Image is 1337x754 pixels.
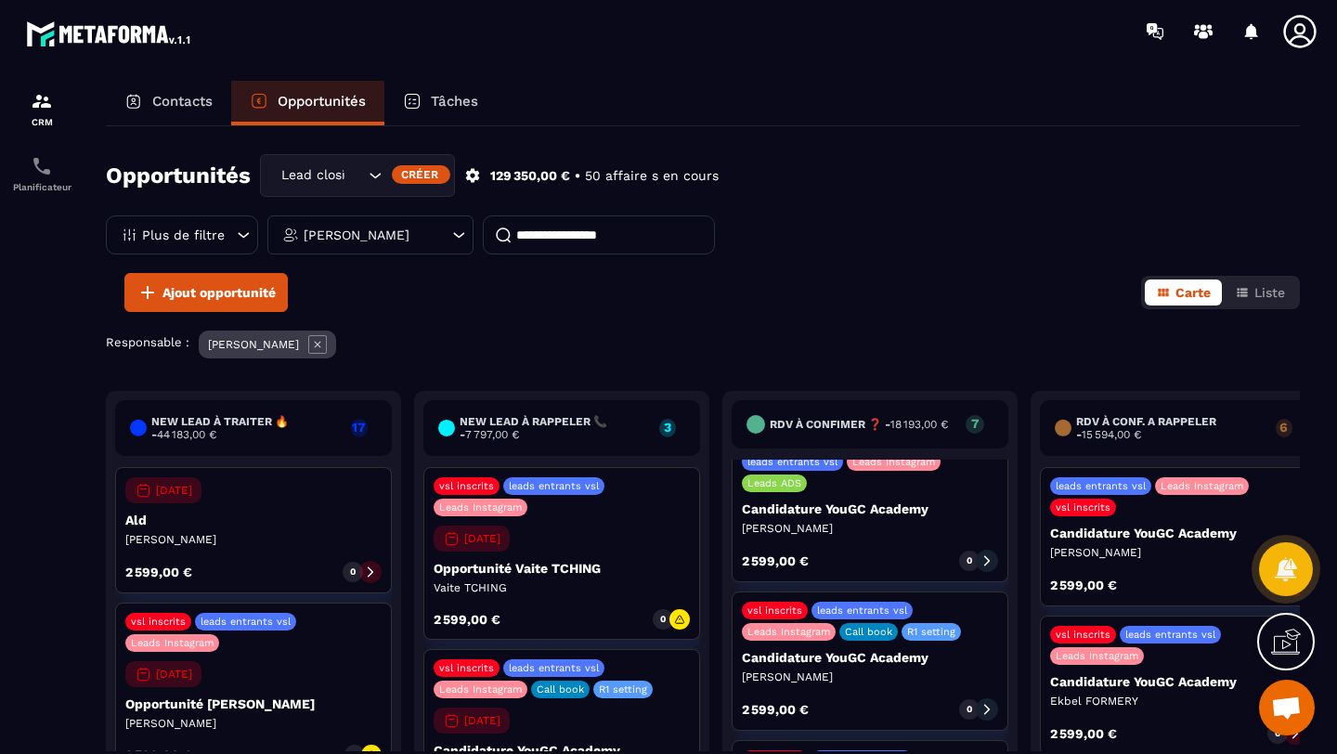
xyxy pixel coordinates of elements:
p: • [575,167,580,185]
p: Leads Instagram [852,456,935,468]
a: Opportunités [231,81,384,125]
p: 2 599,00 € [1050,727,1117,740]
p: 2 599,00 € [434,613,500,626]
p: [DATE] [156,484,192,497]
p: [DATE] [464,532,500,545]
p: 0 [660,613,666,626]
p: [PERSON_NAME] [125,532,382,547]
h2: Opportunités [106,157,251,194]
p: vsl inscrits [1056,501,1110,513]
a: Contacts [106,81,231,125]
p: Ekbel FORMERY [1050,694,1306,708]
p: Leads ADS [747,477,801,489]
img: scheduler [31,155,53,177]
span: 44 183,00 € [157,428,216,441]
p: vsl inscrits [131,616,186,628]
input: Search for option [345,165,364,186]
p: [PERSON_NAME] [742,669,998,684]
p: Vaite TCHING [434,580,690,595]
p: 3 [659,421,676,434]
span: Liste [1254,285,1285,300]
p: Ald [125,513,382,527]
p: Leads Instagram [131,637,214,649]
p: [PERSON_NAME] [304,228,409,241]
a: Tâches [384,81,497,125]
p: Leads Instagram [1161,480,1243,492]
span: 18 193,00 € [890,418,948,431]
p: 0 [1275,727,1280,740]
p: [DATE] [464,714,500,727]
p: CRM [5,117,79,127]
p: 2 599,00 € [125,565,192,578]
p: Call book [537,683,584,695]
p: vsl inscrits [747,604,802,617]
p: [PERSON_NAME] [208,338,299,351]
p: leads entrants vsl [1125,629,1215,641]
p: Contacts [152,93,213,110]
span: Lead closing [277,165,345,186]
p: leads entrants vsl [747,456,837,468]
p: 0 [350,565,356,578]
p: leads entrants vsl [201,616,291,628]
p: Responsable : [106,335,189,349]
a: formationformationCRM [5,76,79,141]
p: [PERSON_NAME] [1050,545,1306,560]
p: 0 [967,554,972,567]
p: Candidature YouGC Academy [1050,526,1306,540]
p: 2 599,00 € [742,554,809,567]
p: leads entrants vsl [1056,480,1146,492]
p: Candidature YouGC Academy [1050,674,1306,689]
p: Leads Instagram [439,501,522,513]
p: R1 setting [907,626,955,638]
p: 50 affaire s en cours [585,167,719,185]
div: Search for option [260,154,455,197]
h6: RDV à conf. A RAPPELER - [1076,415,1266,441]
h6: New lead à traiter 🔥 - [151,415,341,441]
p: Leads Instagram [747,626,830,638]
p: 17 [351,421,369,434]
a: Ouvrir le chat [1259,680,1315,735]
p: leads entrants vsl [509,480,599,492]
p: leads entrants vsl [509,662,599,674]
p: Opportunité [PERSON_NAME] [125,696,382,711]
p: 129 350,00 € [490,167,570,185]
p: Tâches [431,93,478,110]
button: Liste [1224,279,1296,305]
h6: New lead à RAPPELER 📞 - [460,415,650,441]
p: 0 [967,703,972,716]
p: [DATE] [156,668,192,681]
p: Plus de filtre [142,228,225,241]
p: [PERSON_NAME] [742,521,998,536]
p: Leads Instagram [1056,650,1138,662]
span: 7 797,00 € [465,428,519,441]
p: Candidature YouGC Academy [742,501,998,516]
span: Carte [1175,285,1211,300]
a: schedulerschedulerPlanificateur [5,141,79,206]
button: Ajout opportunité [124,273,288,312]
p: Opportunité Vaite TCHING [434,561,690,576]
p: Call book [845,626,892,638]
p: 7 [966,417,984,430]
button: Carte [1145,279,1222,305]
p: vsl inscrits [439,662,494,674]
p: vsl inscrits [439,480,494,492]
p: 6 [1276,421,1292,434]
p: vsl inscrits [1056,629,1110,641]
span: Ajout opportunité [162,283,276,302]
span: 15 594,00 € [1082,428,1141,441]
div: Créer [392,165,450,184]
p: [PERSON_NAME] [125,716,382,731]
img: formation [31,90,53,112]
p: Planificateur [5,182,79,192]
p: Leads Instagram [439,683,522,695]
p: Candidature YouGC Academy [742,650,998,665]
p: R1 setting [599,683,647,695]
p: leads entrants vsl [817,604,907,617]
h6: RDV à confimer ❓ - [770,418,948,431]
p: Opportunités [278,93,366,110]
p: 2 599,00 € [742,703,809,716]
img: logo [26,17,193,50]
p: 2 599,00 € [1050,578,1117,591]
